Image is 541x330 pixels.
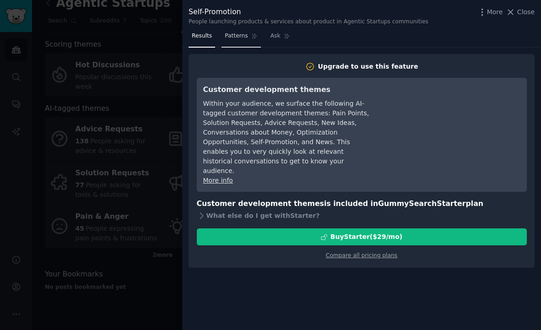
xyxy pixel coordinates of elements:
[487,7,503,17] span: More
[203,84,370,96] h3: Customer development themes
[270,32,281,40] span: Ask
[222,29,260,48] a: Patterns
[197,209,527,222] div: What else do I get with Starter ?
[189,18,428,26] div: People launching products & services about product in Agentic Startups communities
[326,252,397,259] a: Compare all pricing plans
[203,177,233,184] a: More info
[225,32,248,40] span: Patterns
[383,84,520,153] iframe: YouTube video player
[378,199,465,208] span: GummySearch Starter
[267,29,293,48] a: Ask
[318,62,418,71] div: Upgrade to use this feature
[192,32,212,40] span: Results
[517,7,535,17] span: Close
[506,7,535,17] button: Close
[203,99,370,176] div: Within your audience, we surface the following AI-tagged customer development themes: Pain Points...
[477,7,503,17] button: More
[189,6,428,18] div: Self-Promotion
[197,198,527,210] h3: Customer development themes is included in plan
[197,228,527,245] button: BuyStarter($29/mo)
[189,29,215,48] a: Results
[330,232,402,242] div: Buy Starter ($ 29 /mo )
